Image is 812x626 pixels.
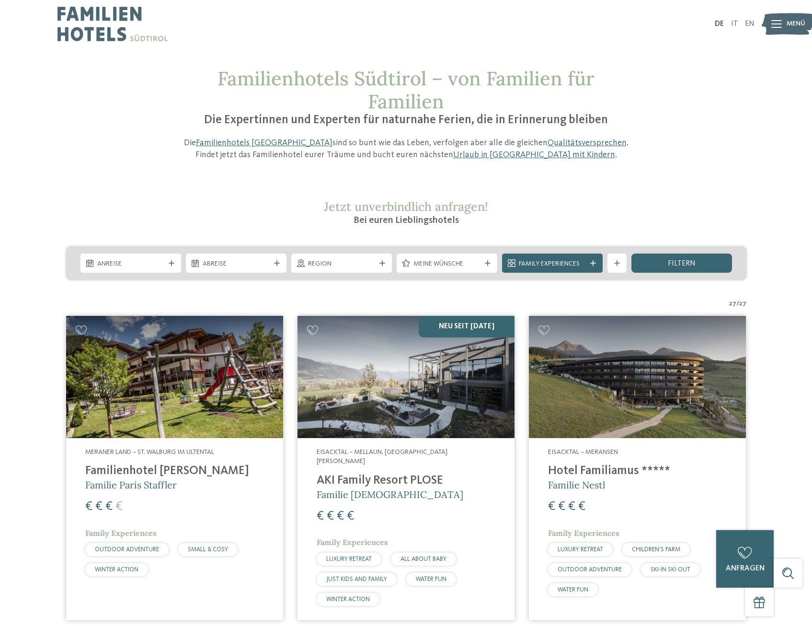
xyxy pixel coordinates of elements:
span: € [327,510,334,522]
span: Die Expertinnen und Experten für naturnahe Ferien, die in Erinnerung bleiben [204,114,608,126]
span: WINTER ACTION [326,596,370,603]
span: LUXURY RETREAT [326,556,372,562]
span: 27 [729,299,736,309]
span: Family Experiences [548,528,619,538]
span: Jetzt unverbindlich anfragen! [324,199,488,214]
span: Familie Paris Staffler [85,479,177,491]
span: € [105,500,113,513]
span: OUTDOOR ADVENTURE [95,546,159,553]
span: Anreise [97,259,164,269]
span: Menü [787,19,805,29]
h4: AKI Family Resort PLOSE [317,474,495,488]
a: Familienhotels [GEOGRAPHIC_DATA] [196,139,332,147]
span: anfragen [726,565,765,572]
span: CHILDREN’S FARM [632,546,680,553]
span: Eisacktal – Meransen [548,449,618,455]
span: Familie Nestl [548,479,605,491]
span: LUXURY RETREAT [558,546,603,553]
a: EN [745,20,755,28]
span: JUST KIDS AND FAMILY [326,576,387,582]
span: Meraner Land – St. Walburg im Ultental [85,449,214,455]
span: SKI-IN SKI-OUT [651,567,690,573]
a: Familienhotels gesucht? Hier findet ihr die besten! Meraner Land – St. Walburg im Ultental Famili... [66,316,283,620]
img: Familienhotels gesucht? Hier findet ihr die besten! [529,316,746,438]
span: Bei euren Lieblingshotels [354,216,459,225]
span: filtern [668,260,696,267]
a: Qualitätsversprechen [548,139,627,147]
img: Familienhotels gesucht? Hier findet ihr die besten! [66,316,283,438]
span: WATER FUN [558,587,588,593]
p: Die sind so bunt wie das Leben, verfolgen aber alle die gleichen . Findet jetzt das Familienhotel... [179,137,634,161]
span: € [568,500,575,513]
a: Familienhotels gesucht? Hier findet ihr die besten! Eisacktal – Meransen Hotel Familiamus ***** F... [529,316,746,620]
span: Region [308,259,375,269]
span: 27 [739,299,746,309]
span: Family Experiences [85,528,157,538]
span: € [317,510,324,522]
span: SMALL & COSY [188,546,228,553]
span: Meine Wünsche [413,259,480,269]
a: anfragen [716,530,774,588]
span: € [95,500,103,513]
span: / [736,299,739,309]
span: Abreise [203,259,270,269]
img: Familienhotels gesucht? Hier findet ihr die besten! [297,316,515,438]
span: Familie [DEMOGRAPHIC_DATA] [317,488,463,500]
span: € [115,500,123,513]
span: ALL ABOUT BABY [400,556,446,562]
a: IT [731,20,738,28]
span: € [578,500,585,513]
span: OUTDOOR ADVENTURE [558,567,622,573]
span: Family Experiences [317,537,388,547]
span: € [548,500,555,513]
span: Eisacktal – Mellaun, [GEOGRAPHIC_DATA][PERSON_NAME] [317,449,447,465]
a: DE [715,20,724,28]
span: WATER FUN [416,576,446,582]
a: Familienhotels gesucht? Hier findet ihr die besten! NEU seit [DATE] Eisacktal – Mellaun, [GEOGRAP... [297,316,515,620]
span: Familienhotels Südtirol – von Familien für Familien [217,66,595,114]
span: € [347,510,354,522]
span: WINTER ACTION [95,567,138,573]
a: Urlaub in [GEOGRAPHIC_DATA] mit Kindern [453,151,615,159]
span: € [558,500,565,513]
h4: Familienhotel [PERSON_NAME] [85,464,264,478]
span: € [85,500,92,513]
span: € [337,510,344,522]
span: Family Experiences [519,259,586,269]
